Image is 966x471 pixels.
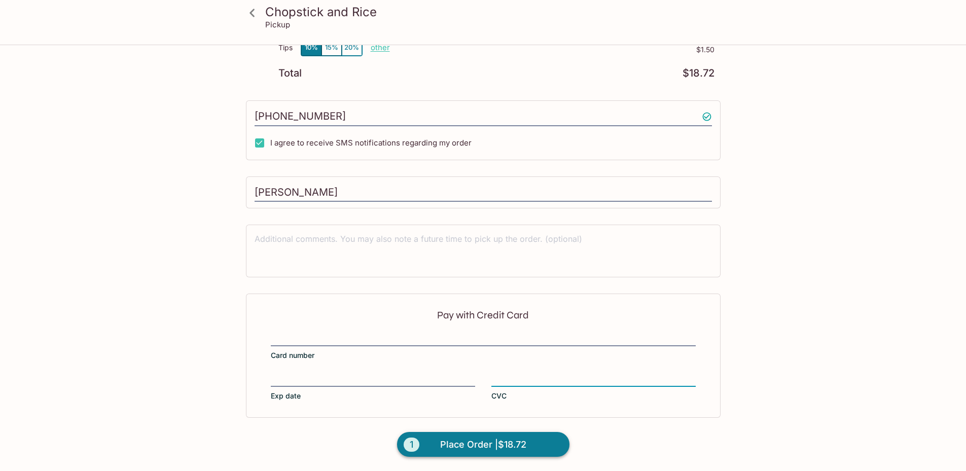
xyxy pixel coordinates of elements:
p: Pay with Credit Card [271,310,696,320]
p: $1.50 [390,46,714,54]
p: $18.72 [683,68,714,78]
iframe: Secure expiration date input frame [271,374,475,385]
button: other [371,43,390,52]
p: Total [278,68,302,78]
iframe: Secure card number input frame [271,333,696,344]
h3: Chopstick and Rice [265,4,719,20]
button: 20% [342,39,362,56]
span: CVC [491,391,507,401]
span: Place Order | $18.72 [440,437,526,453]
span: 1 [404,438,419,452]
input: Enter phone number [255,107,712,126]
p: Pickup [265,20,290,29]
button: 1Place Order |$18.72 [397,432,569,457]
span: I agree to receive SMS notifications regarding my order [270,138,472,148]
iframe: Secure CVC input frame [491,374,696,385]
p: Tips [278,44,293,52]
span: Card number [271,350,314,360]
span: Exp date [271,391,301,401]
input: Enter first and last name [255,183,712,202]
button: 10% [301,39,321,56]
button: 15% [321,39,342,56]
